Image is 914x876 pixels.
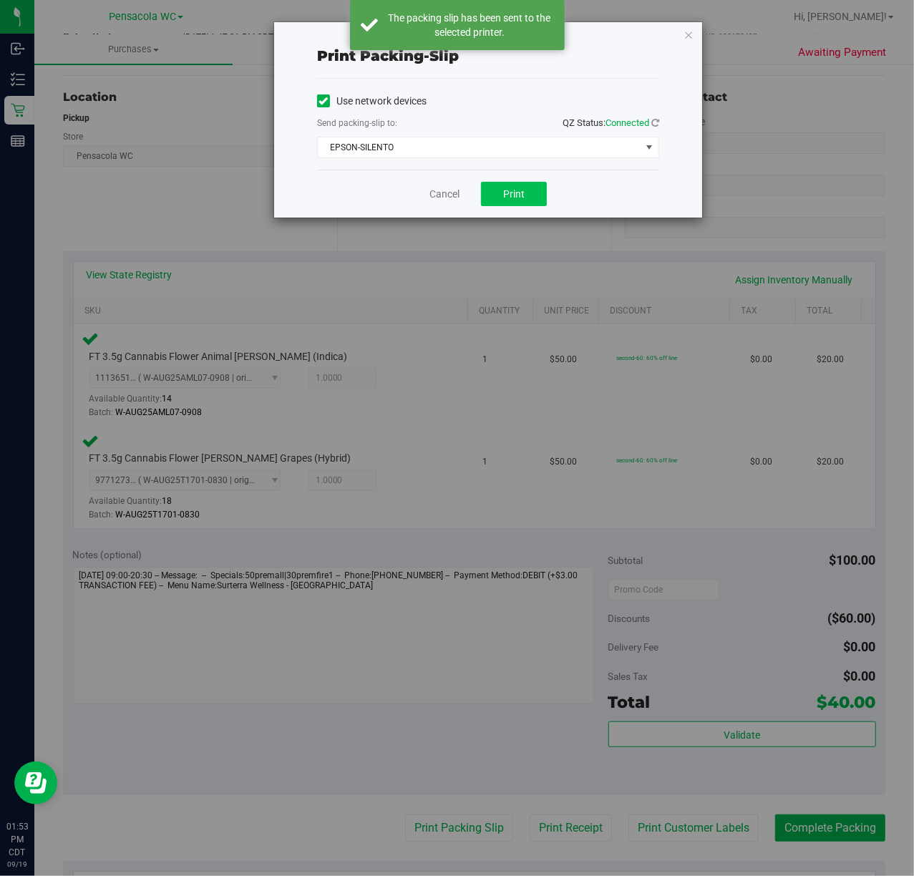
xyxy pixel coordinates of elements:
[317,117,397,130] label: Send packing-slip to:
[481,182,547,206] button: Print
[386,11,554,39] div: The packing slip has been sent to the selected printer.
[503,188,525,200] span: Print
[318,137,641,157] span: EPSON-SILENTO
[317,94,427,109] label: Use network devices
[317,47,459,64] span: Print packing-slip
[641,137,658,157] span: select
[429,187,460,202] a: Cancel
[14,761,57,804] iframe: Resource center
[563,117,659,128] span: QZ Status:
[606,117,649,128] span: Connected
